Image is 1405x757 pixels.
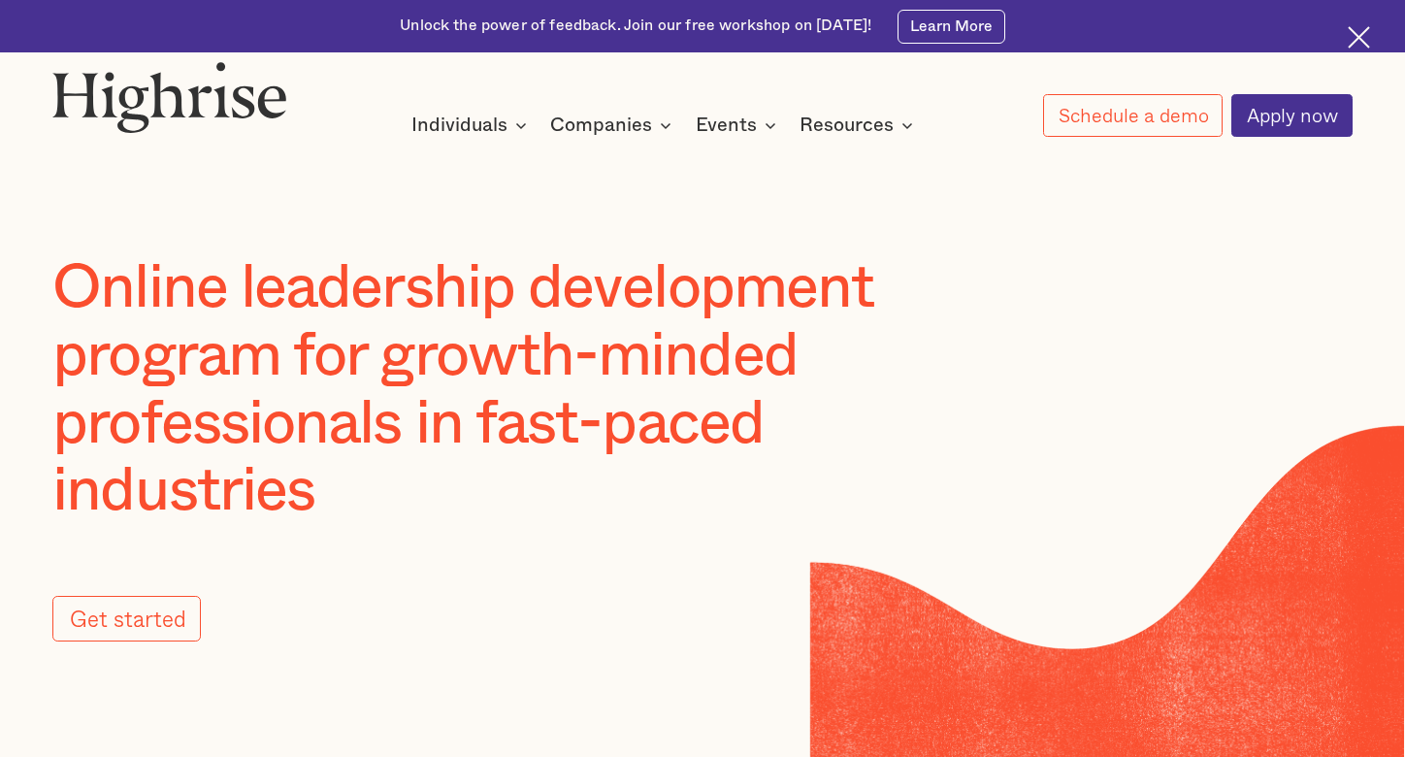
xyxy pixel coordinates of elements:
[52,254,1000,525] h1: Online leadership development program for growth-minded professionals in fast-paced industries
[1043,94,1223,137] a: Schedule a demo
[550,114,652,137] div: Companies
[550,114,677,137] div: Companies
[800,114,894,137] div: Resources
[411,114,507,137] div: Individuals
[696,114,782,137] div: Events
[696,114,757,137] div: Events
[800,114,919,137] div: Resources
[400,16,871,37] div: Unlock the power of feedback. Join our free workshop on [DATE]!
[1231,94,1352,137] a: Apply now
[1348,26,1370,49] img: Cross icon
[52,61,287,132] img: Highrise logo
[52,596,201,642] a: Get started
[411,114,533,137] div: Individuals
[898,10,1005,44] a: Learn More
